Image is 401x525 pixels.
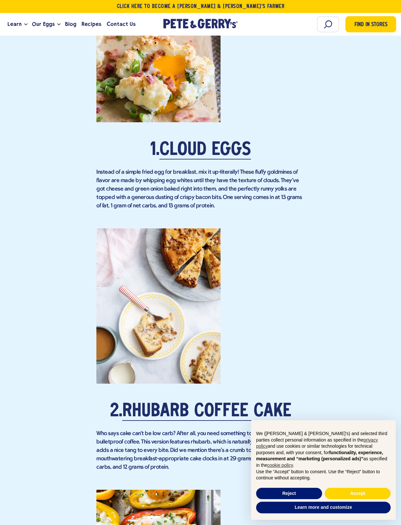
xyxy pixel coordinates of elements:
a: Blog [62,16,79,33]
h2: 2. [96,402,305,421]
a: Contact Us [104,16,138,33]
span: Our Eggs [32,20,55,28]
p: Instead of a simple fried egg for breakfast, mix it up-literally! These fluffy goldmines of flavo... [96,168,305,210]
a: Learn [5,16,24,33]
a: Cloud Eggs [159,141,251,159]
span: Blog [65,20,76,28]
a: Find in Stores [345,16,396,32]
button: Reject [256,488,322,499]
p: Who says cake can't be low carb? After all, you need something to dunk in that bulletproof coffee... [96,430,305,472]
button: Open the dropdown menu for Learn [24,23,27,26]
h2: 1. [96,140,305,160]
span: Contact Us [107,20,135,28]
p: Use the “Accept” button to consent. Use the “Reject” button to continue without accepting. [256,469,391,481]
button: Open the dropdown menu for Our Eggs [57,23,60,26]
button: Learn more and customize [256,502,391,513]
span: Recipes [81,20,101,28]
button: Accept [325,488,391,499]
span: Find in Stores [354,21,387,29]
input: Search [317,16,339,32]
a: Rhubarb Coffee Cake [122,403,291,421]
a: Recipes [79,16,104,33]
span: Learn [7,20,22,28]
p: We ([PERSON_NAME] & [PERSON_NAME]'s) and selected third parties collect personal information as s... [256,431,391,469]
a: Our Eggs [29,16,57,33]
a: cookie policy [267,463,293,468]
